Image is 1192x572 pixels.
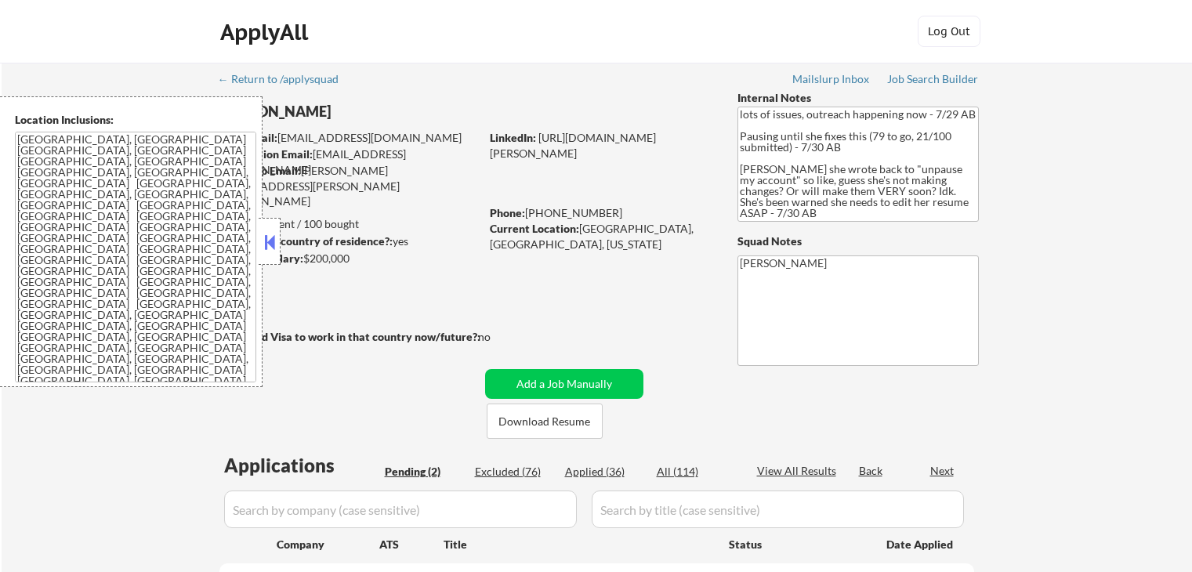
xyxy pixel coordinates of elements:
[792,74,871,85] div: Mailslurp Inbox
[490,131,656,160] a: [URL][DOMAIN_NAME][PERSON_NAME]
[219,234,393,248] strong: Can work in country of residence?:
[737,234,979,249] div: Squad Notes
[490,222,579,235] strong: Current Location:
[444,537,714,552] div: Title
[219,163,480,209] div: [PERSON_NAME][EMAIL_ADDRESS][PERSON_NAME][DOMAIN_NAME]
[887,74,979,85] div: Job Search Builder
[224,491,577,528] input: Search by company (case sensitive)
[485,369,643,399] button: Add a Job Manually
[220,19,313,45] div: ApplyAll
[219,251,480,266] div: $200,000
[224,456,379,475] div: Applications
[379,537,444,552] div: ATS
[218,73,353,89] a: ← Return to /applysquad
[729,530,864,558] div: Status
[219,330,480,343] strong: Will need Visa to work in that country now/future?:
[886,537,955,552] div: Date Applied
[487,404,603,439] button: Download Resume
[220,147,480,177] div: [EMAIL_ADDRESS][DOMAIN_NAME]
[277,537,379,552] div: Company
[218,74,353,85] div: ← Return to /applysquad
[657,464,735,480] div: All (114)
[220,130,480,146] div: [EMAIL_ADDRESS][DOMAIN_NAME]
[737,90,979,106] div: Internal Notes
[930,463,955,479] div: Next
[887,73,979,89] a: Job Search Builder
[475,464,553,480] div: Excluded (76)
[490,131,536,144] strong: LinkedIn:
[478,329,523,345] div: no
[219,216,480,232] div: 36 sent / 100 bought
[490,206,525,219] strong: Phone:
[490,205,712,221] div: [PHONE_NUMBER]
[490,221,712,252] div: [GEOGRAPHIC_DATA], [GEOGRAPHIC_DATA], [US_STATE]
[385,464,463,480] div: Pending (2)
[15,112,256,128] div: Location Inclusions:
[592,491,964,528] input: Search by title (case sensitive)
[792,73,871,89] a: Mailslurp Inbox
[219,102,542,121] div: [PERSON_NAME]
[918,16,980,47] button: Log Out
[859,463,884,479] div: Back
[757,463,841,479] div: View All Results
[219,234,475,249] div: yes
[565,464,643,480] div: Applied (36)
